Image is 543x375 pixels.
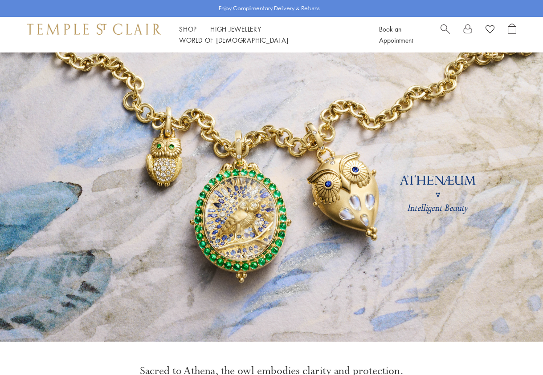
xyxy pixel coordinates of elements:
[486,24,494,37] a: View Wishlist
[441,24,450,46] a: Search
[179,24,359,46] nav: Main navigation
[219,4,320,13] p: Enjoy Complimentary Delivery & Returns
[379,24,413,44] a: Book an Appointment
[498,333,534,366] iframe: Gorgias live chat messenger
[179,24,197,33] a: ShopShop
[210,24,261,33] a: High JewelleryHigh Jewellery
[27,24,161,34] img: Temple St. Clair
[179,36,288,44] a: World of [DEMOGRAPHIC_DATA]World of [DEMOGRAPHIC_DATA]
[508,24,516,46] a: Open Shopping Bag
